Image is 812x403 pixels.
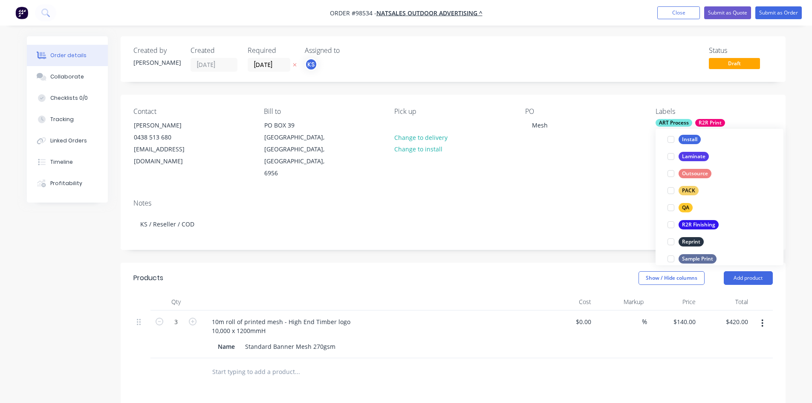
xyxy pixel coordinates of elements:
[50,52,87,59] div: Order details
[150,293,202,310] div: Qty
[264,107,381,116] div: Bill to
[133,273,163,283] div: Products
[642,317,647,327] span: %
[755,6,802,19] button: Submit as Order
[191,46,237,55] div: Created
[133,46,180,55] div: Created by
[394,107,511,116] div: Pick up
[656,119,692,127] div: ART Process
[257,119,342,180] div: PO BOX 39[GEOGRAPHIC_DATA], [GEOGRAPHIC_DATA], [GEOGRAPHIC_DATA], 6956
[376,9,483,17] a: Natsales Outdoor Advertising ^
[679,203,693,212] div: QA
[134,119,205,131] div: [PERSON_NAME]
[305,58,318,71] button: KS
[133,58,180,67] div: [PERSON_NAME]
[133,107,250,116] div: Contact
[664,151,712,162] button: Laminate
[679,135,701,144] div: Install
[664,185,702,197] button: PACK
[664,219,722,231] button: R2R Finishing
[699,293,751,310] div: Total
[709,58,760,69] span: Draft
[27,151,108,173] button: Timeline
[27,173,108,194] button: Profitability
[664,253,720,265] button: Sample Print
[248,46,295,55] div: Required
[679,237,704,246] div: Reprint
[134,143,205,167] div: [EMAIL_ADDRESS][DOMAIN_NAME]
[679,254,717,264] div: Sample Print
[50,158,73,166] div: Timeline
[679,169,711,178] div: Outsource
[656,107,772,116] div: Labels
[15,6,28,19] img: Factory
[27,130,108,151] button: Linked Orders
[264,131,335,179] div: [GEOGRAPHIC_DATA], [GEOGRAPHIC_DATA], [GEOGRAPHIC_DATA], 6956
[264,119,335,131] div: PO BOX 39
[390,143,447,155] button: Change to install
[133,211,773,237] div: KS / Reseller / COD
[664,133,704,145] button: Install
[664,168,715,180] button: Outsource
[657,6,700,19] button: Close
[664,236,707,248] button: Reprint
[695,119,725,127] div: R2R Print
[242,340,339,353] div: Standard Banner Mesh 270gsm
[525,107,642,116] div: PO
[27,45,108,66] button: Order details
[205,316,357,337] div: 10m roll of printed mesh - High End Timber logo 10,000 x 1200mmH
[305,46,390,55] div: Assigned to
[709,46,773,55] div: Status
[212,363,382,380] input: Start typing to add a product...
[50,137,87,145] div: Linked Orders
[134,131,205,143] div: 0438 513 680
[330,9,376,17] span: Order #98534 -
[679,152,709,161] div: Laminate
[595,293,647,310] div: Markup
[724,271,773,285] button: Add product
[27,66,108,87] button: Collaborate
[50,73,84,81] div: Collaborate
[679,186,699,195] div: PACK
[679,220,719,229] div: R2R Finishing
[704,6,751,19] button: Submit as Quote
[525,119,555,131] div: Mesh
[639,271,705,285] button: Show / Hide columns
[50,94,88,102] div: Checklists 0/0
[27,109,108,130] button: Tracking
[133,199,773,207] div: Notes
[127,119,212,168] div: [PERSON_NAME]0438 513 680[EMAIL_ADDRESS][DOMAIN_NAME]
[27,87,108,109] button: Checklists 0/0
[664,202,696,214] button: QA
[214,340,238,353] div: Name
[390,131,452,143] button: Change to delivery
[647,293,699,310] div: Price
[50,180,82,187] div: Profitability
[50,116,74,123] div: Tracking
[543,293,595,310] div: Cost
